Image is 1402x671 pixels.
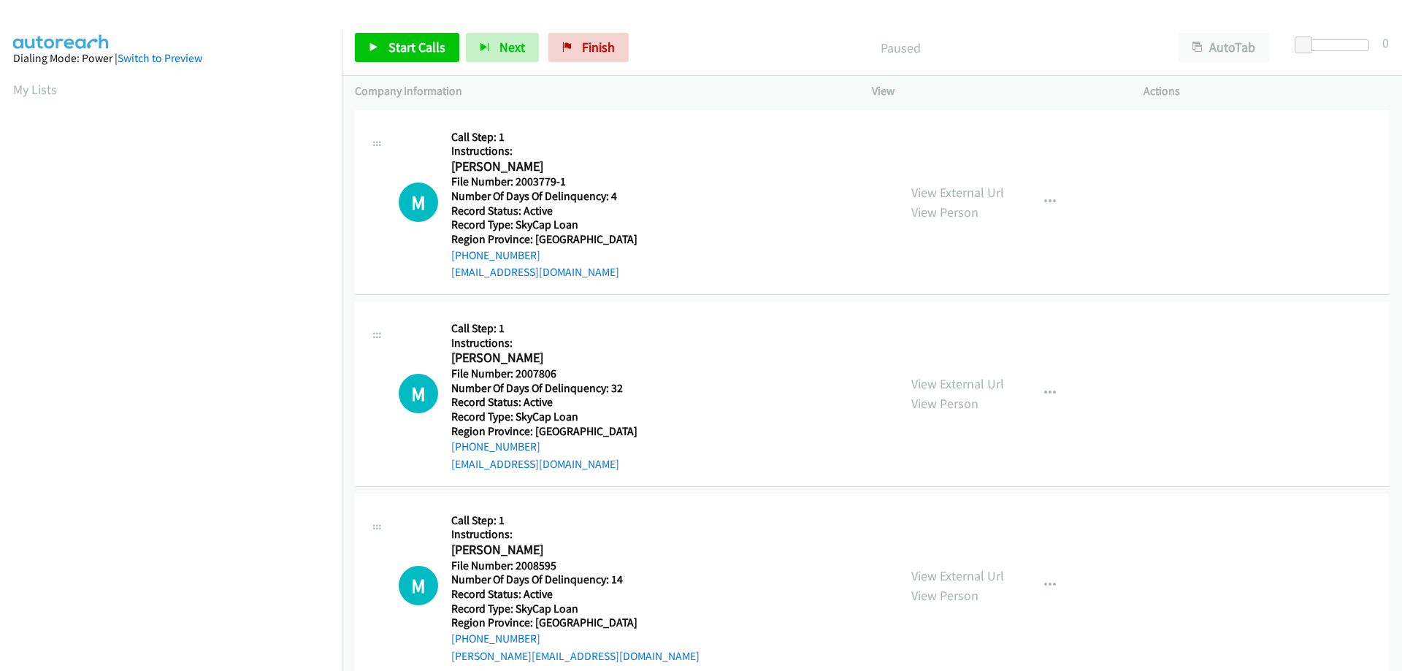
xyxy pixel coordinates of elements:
[355,33,459,62] a: Start Calls
[451,410,637,424] h5: Record Type: SkyCap Loan
[451,130,637,145] h5: Call Step: 1
[451,248,540,262] a: [PHONE_NUMBER]
[451,616,700,630] h5: Region Province: [GEOGRAPHIC_DATA]
[548,33,629,62] a: Finish
[451,265,619,279] a: [EMAIL_ADDRESS][DOMAIN_NAME]
[911,395,978,412] a: View Person
[1382,33,1389,53] div: 0
[911,184,1004,201] a: View External Url
[451,572,700,587] h5: Number Of Days Of Delinquency: 14
[872,83,1117,100] p: View
[451,395,637,410] h5: Record Status: Active
[13,50,329,67] div: Dialing Mode: Power |
[399,566,438,605] h1: M
[451,321,637,336] h5: Call Step: 1
[911,567,1004,584] a: View External Url
[451,632,540,645] a: [PHONE_NUMBER]
[451,542,621,559] h2: [PERSON_NAME]
[451,424,637,439] h5: Region Province: [GEOGRAPHIC_DATA]
[451,559,700,573] h5: File Number: 2008595
[451,440,540,453] a: [PHONE_NUMBER]
[451,336,637,350] h5: Instructions:
[399,183,438,222] h1: M
[451,350,621,367] h2: [PERSON_NAME]
[399,566,438,605] div: The call is yet to be attempted
[451,232,637,247] h5: Region Province: [GEOGRAPHIC_DATA]
[648,38,1152,58] p: Paused
[451,204,637,218] h5: Record Status: Active
[13,81,57,98] a: My Lists
[1302,39,1369,51] div: Delay between calls (in seconds)
[118,51,202,65] a: Switch to Preview
[911,204,978,221] a: View Person
[451,527,700,542] h5: Instructions:
[911,375,1004,392] a: View External Url
[1144,83,1389,100] p: Actions
[399,183,438,222] div: The call is yet to be attempted
[499,39,525,55] span: Next
[451,175,637,189] h5: File Number: 2003779-1
[451,457,619,471] a: [EMAIL_ADDRESS][DOMAIN_NAME]
[399,374,438,413] div: The call is yet to be attempted
[451,587,700,602] h5: Record Status: Active
[582,39,615,55] span: Finish
[451,649,700,663] a: [PERSON_NAME][EMAIL_ADDRESS][DOMAIN_NAME]
[451,189,637,204] h5: Number Of Days Of Delinquency: 4
[911,587,978,604] a: View Person
[1179,33,1269,62] button: AutoTab
[451,602,700,616] h5: Record Type: SkyCap Loan
[466,33,539,62] button: Next
[451,218,637,232] h5: Record Type: SkyCap Loan
[451,367,637,381] h5: File Number: 2007806
[399,374,438,413] h1: M
[451,158,621,175] h2: [PERSON_NAME]
[451,381,637,396] h5: Number Of Days Of Delinquency: 32
[451,513,700,528] h5: Call Step: 1
[388,39,445,55] span: Start Calls
[451,144,637,158] h5: Instructions:
[355,83,846,100] p: Company Information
